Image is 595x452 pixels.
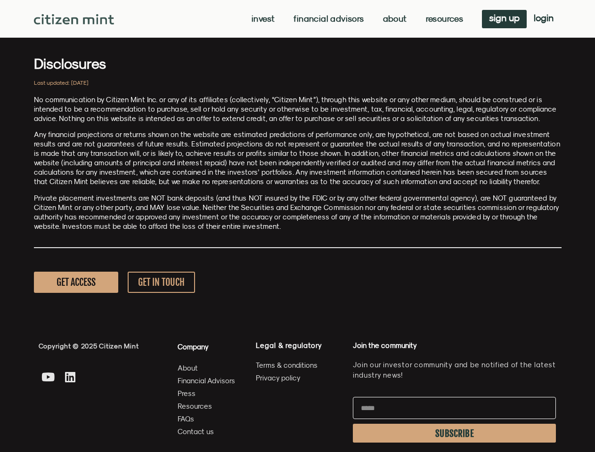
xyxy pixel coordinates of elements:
span: About [178,362,198,374]
span: SUBSCRIBE [435,430,474,437]
h4: Legal & regulatory [256,341,343,350]
a: Privacy policy [256,372,343,384]
span: Resources [178,400,212,412]
span: login [534,15,554,21]
h4: Join the community [353,341,556,350]
p: No communication by Citizen Mint Inc. or any of its affiliates (collectively, “Citizen Mint”), th... [34,95,562,123]
span: GET ACCESS [57,276,96,288]
span: FAQs [178,413,194,425]
a: Financial Advisors [293,14,364,24]
span: sign up [489,15,520,21]
a: GET ACCESS [34,272,118,293]
h3: Disclosures [34,56,562,71]
a: sign up [482,10,527,28]
h4: Company [178,341,236,353]
span: Contact us [178,426,214,437]
span: GET IN TOUCH [138,276,185,288]
p: Private placement investments are NOT bank deposits (and thus NOT insured by the FDIC or by any o... [34,194,562,231]
span: Copyright © 2025 Citizen Mint [39,342,139,350]
p: Join our investor community and be notified of the latest industry news! [353,360,556,380]
h2: Last updated: [DATE] [34,80,562,86]
a: Contact us [178,426,236,437]
span: Terms & conditions [256,359,318,371]
button: SUBSCRIBE [353,424,556,443]
a: Resources [178,400,236,412]
nav: Menu [252,14,463,24]
p: Any financial projections or returns shown on the website are estimated predictions of performanc... [34,130,562,186]
span: Privacy policy [256,372,301,384]
a: About [178,362,236,374]
img: Citizen Mint [34,14,114,24]
a: Financial Advisors [178,375,236,387]
a: FAQs [178,413,236,425]
span: Press [178,387,196,399]
a: Invest [252,14,275,24]
a: Terms & conditions [256,359,343,371]
a: login [527,10,561,28]
a: Resources [426,14,464,24]
form: Newsletter [353,397,556,447]
a: About [383,14,407,24]
a: Press [178,387,236,399]
a: GET IN TOUCH [128,272,195,293]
